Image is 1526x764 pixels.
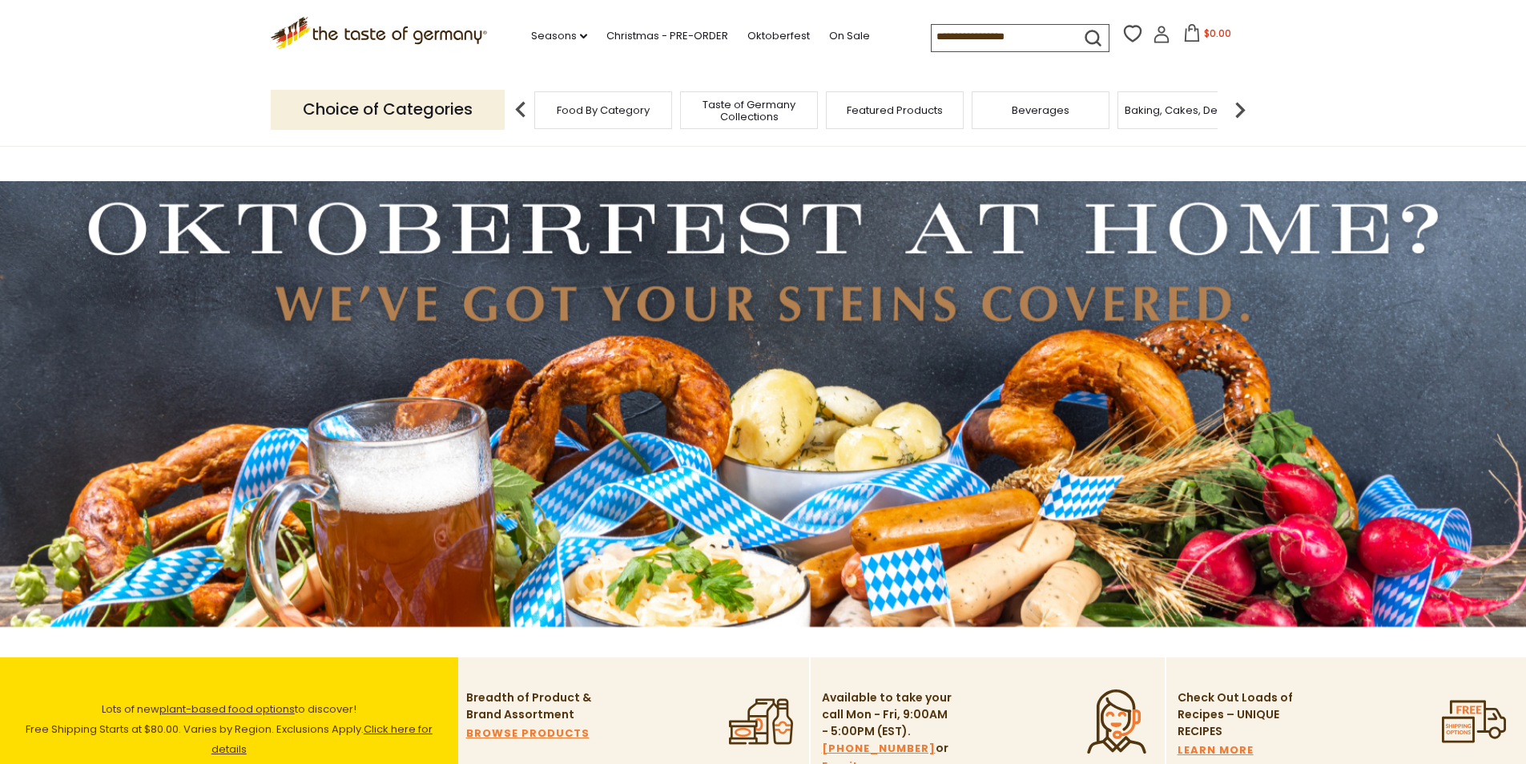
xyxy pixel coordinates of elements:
a: Taste of Germany Collections [685,99,813,123]
a: Christmas - PRE-ORDER [606,27,728,45]
a: LEARN MORE [1178,742,1254,759]
span: $0.00 [1204,26,1231,40]
a: Oktoberfest [747,27,810,45]
p: Breadth of Product & Brand Assortment [466,689,598,723]
a: [PHONE_NUMBER] [822,740,936,758]
span: Lots of new to discover! Free Shipping Starts at $80.00. Varies by Region. Exclusions Apply. [26,701,433,757]
p: Check Out Loads of Recipes – UNIQUE RECIPES [1178,689,1294,740]
a: Baking, Cakes, Desserts [1125,104,1249,116]
a: BROWSE PRODUCTS [466,725,590,742]
p: Choice of Categories [271,90,505,129]
img: previous arrow [505,94,537,126]
a: On Sale [829,27,870,45]
a: Featured Products [847,104,943,116]
a: Food By Category [557,104,650,116]
a: plant-based food options [159,701,295,717]
img: next arrow [1224,94,1256,126]
a: Beverages [1012,104,1069,116]
a: Seasons [531,27,587,45]
button: $0.00 [1174,24,1242,48]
